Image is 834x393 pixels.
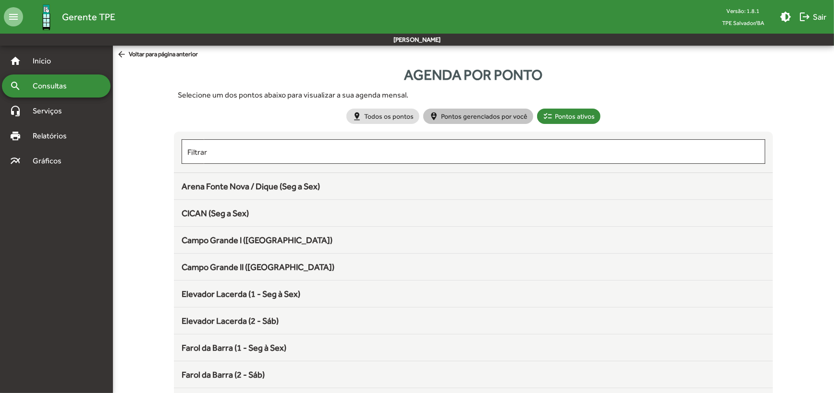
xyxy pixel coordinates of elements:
span: Farol da Barra (2 - Sáb) [182,369,265,380]
span: Voltar para página anterior [117,49,198,60]
span: Campo Grande I ([GEOGRAPHIC_DATA]) [182,235,332,245]
img: Logo [31,1,62,33]
span: Início [27,55,65,67]
mat-icon: arrow_back [117,49,129,60]
span: Campo Grande II ([GEOGRAPHIC_DATA]) [182,262,334,272]
mat-chip: Pontos gerenciados por você [423,109,533,124]
mat-icon: search [10,80,21,92]
mat-icon: home [10,55,21,67]
span: Serviços [27,105,75,117]
mat-icon: multiline_chart [10,155,21,167]
span: Relatórios [27,130,79,142]
mat-icon: pin_drop [352,111,362,121]
div: Agenda por ponto [174,64,773,86]
a: Gerente TPE [23,1,115,33]
span: Gráficos [27,155,74,167]
mat-icon: checklist [543,111,552,121]
mat-icon: person_pin_circle [429,111,439,121]
span: Arena Fonte Nova / Dique (Seg a Sex) [182,181,320,191]
span: Gerente TPE [62,9,115,25]
mat-chip: Todos os pontos [346,109,419,124]
span: CICAN (Seg a Sex) [182,208,249,218]
span: Elevador Lacerda (2 - Sáb) [182,316,279,326]
span: TPE Salvador/BA [714,17,772,29]
mat-icon: print [10,130,21,142]
span: Farol da Barra (1 - Seg à Sex) [182,343,286,353]
mat-icon: brightness_medium [780,11,791,23]
div: Versão: 1.8.1 [714,5,772,17]
mat-icon: headset_mic [10,105,21,117]
mat-chip: Pontos ativos [537,109,601,124]
mat-icon: logout [799,11,810,23]
mat-icon: menu [4,7,23,26]
button: Sair [795,8,830,25]
div: Selecione um dos pontos abaixo para visualizar a sua agenda mensal. [178,89,769,101]
span: Consultas [27,80,79,92]
span: Elevador Lacerda (1 - Seg à Sex) [182,289,300,299]
span: Sair [799,8,826,25]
